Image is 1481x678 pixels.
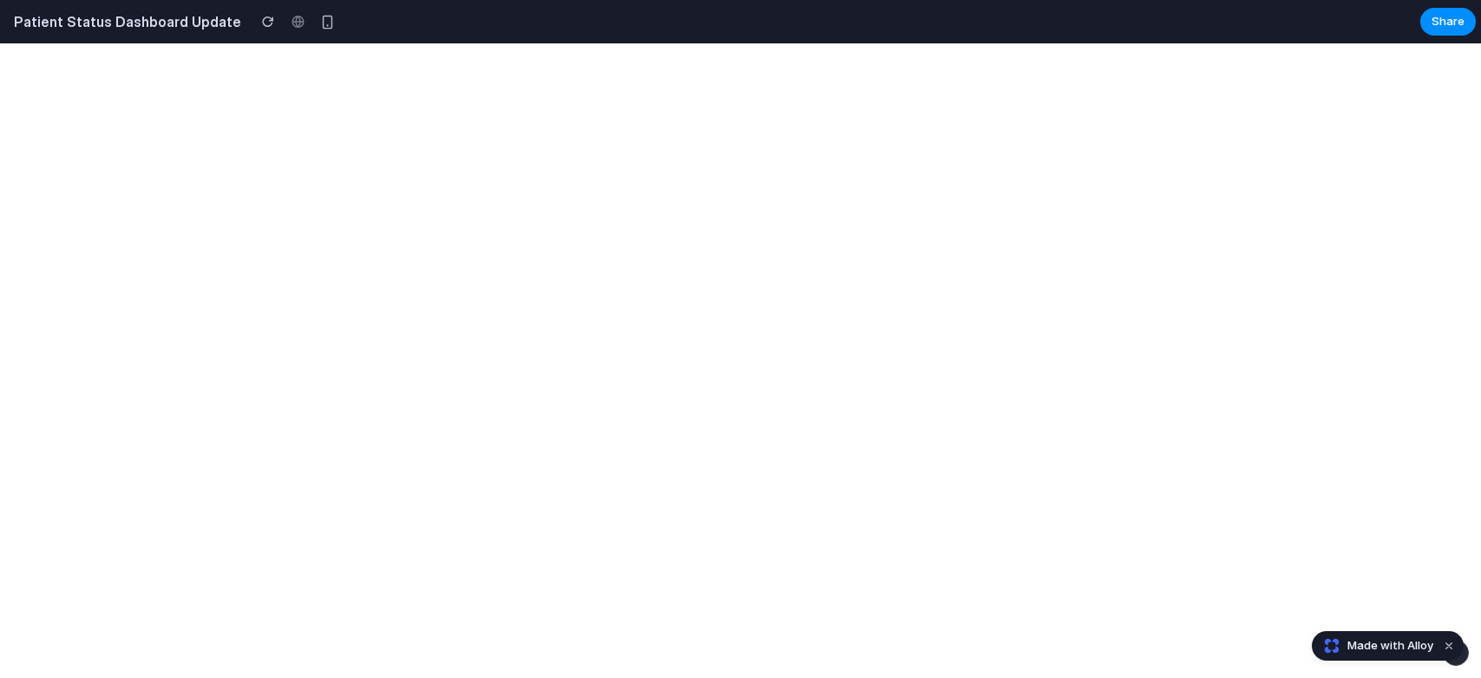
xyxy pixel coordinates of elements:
[1432,13,1465,30] span: Share
[1438,635,1459,656] button: Dismiss watermark
[1420,8,1476,36] button: Share
[7,11,241,32] h2: Patient Status Dashboard Update
[1347,637,1433,655] span: Made with Alloy
[1313,637,1435,655] a: Made with Alloy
